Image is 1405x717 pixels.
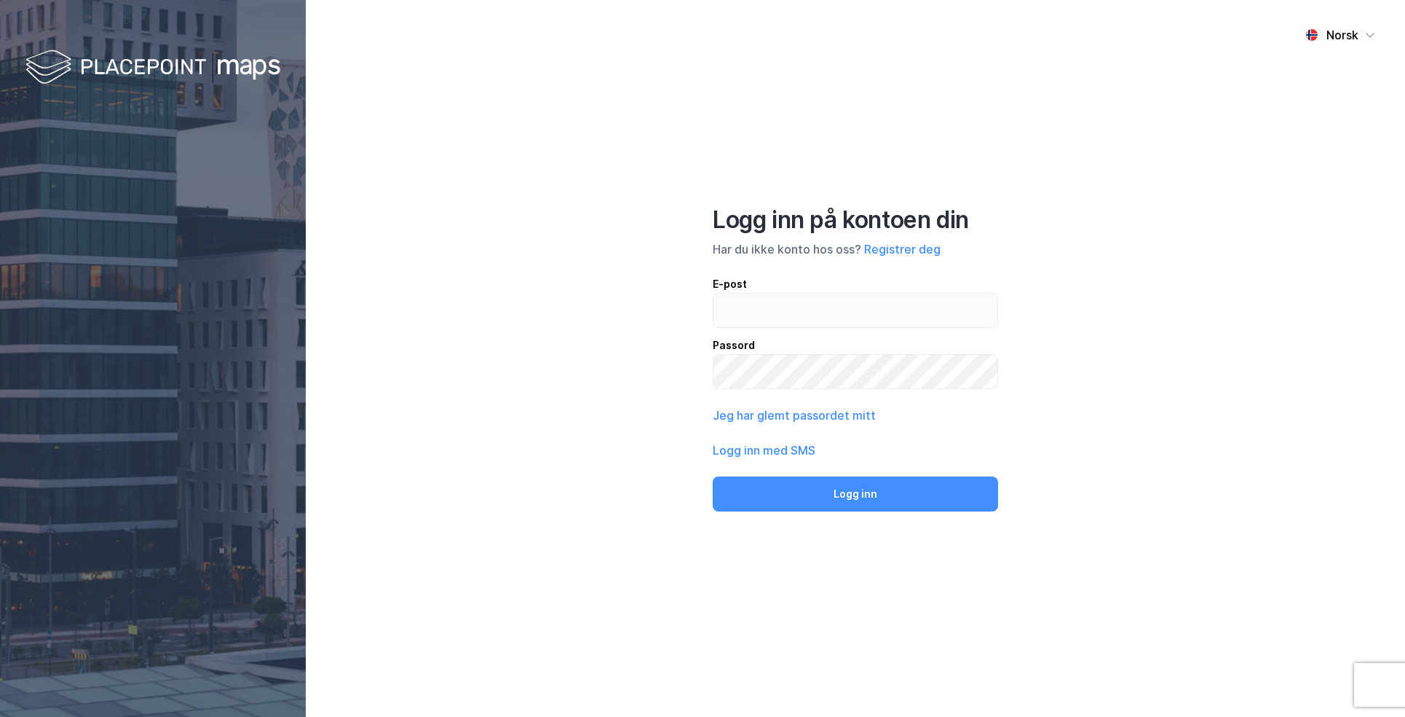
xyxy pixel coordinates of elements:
[713,442,815,459] button: Logg inn med SMS
[25,47,280,90] img: logo-white.f07954bde2210d2a523dddb988cd2aa7.svg
[864,240,941,258] button: Registrer deg
[713,407,876,424] button: Jeg har glemt passordet mitt
[713,275,998,293] div: E-post
[713,240,998,258] div: Har du ikke konto hos oss?
[713,337,998,354] div: Passord
[1332,647,1405,717] iframe: Chat Widget
[713,205,998,235] div: Logg inn på kontoen din
[1326,26,1358,44] div: Norsk
[713,477,998,512] button: Logg inn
